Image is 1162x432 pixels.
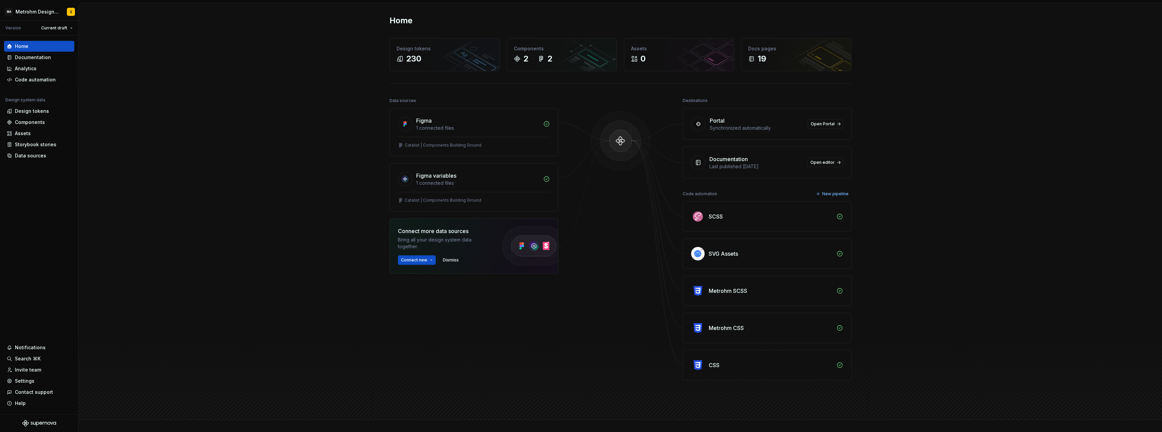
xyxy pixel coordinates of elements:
[406,53,421,64] div: 230
[405,143,481,148] div: Catalist | Components Building Ground
[709,250,738,258] div: SVG Assets
[709,212,723,221] div: SCSS
[523,53,528,64] div: 2
[4,63,74,74] a: Analytics
[811,121,835,127] span: Open Portal
[810,160,835,165] span: Open editor
[70,9,72,15] div: S
[416,125,539,131] div: 1 connected files
[401,257,427,263] span: Connect new
[624,38,734,71] a: Assets0
[15,141,56,148] div: Storybook stories
[389,15,412,26] h2: Home
[16,8,59,15] div: Metrohm Design System
[4,41,74,52] a: Home
[15,378,34,384] div: Settings
[4,74,74,85] a: Code automation
[405,198,481,203] div: Catalist | Components Building Ground
[4,52,74,63] a: Documentation
[683,96,708,105] div: Destinations
[4,376,74,386] a: Settings
[748,45,844,52] div: Docs pages
[4,387,74,398] button: Contact support
[22,420,56,427] svg: Supernova Logo
[514,45,610,52] div: Components
[15,355,41,362] div: Search ⌘K
[15,344,46,351] div: Notifications
[709,163,803,170] div: Last published [DATE]
[15,389,53,396] div: Contact support
[1,4,77,19] button: MAMetrohm Design SystemS
[5,25,21,31] div: Version
[808,119,843,129] a: Open Portal
[15,400,26,407] div: Help
[416,117,432,125] div: Figma
[4,398,74,409] button: Help
[4,128,74,139] a: Assets
[547,53,552,64] div: 2
[4,150,74,161] a: Data sources
[4,106,74,117] a: Design tokens
[443,257,459,263] span: Dismiss
[398,236,489,250] div: Bring all your design system data together.
[4,353,74,364] button: Search ⌘K
[758,53,766,64] div: 19
[709,361,719,369] div: CSS
[38,23,76,33] button: Current draft
[15,43,28,50] div: Home
[389,108,558,156] a: Figma1 connected filesCatalist | Components Building Ground
[807,158,843,167] a: Open editor
[683,189,717,199] div: Code automation
[15,108,49,115] div: Design tokens
[709,324,744,332] div: Metrohm CSS
[15,54,51,61] div: Documentation
[5,97,45,103] div: Design system data
[15,76,56,83] div: Code automation
[389,96,416,105] div: Data sources
[389,38,500,71] a: Design tokens230
[822,191,849,197] span: New pipeline
[15,366,41,373] div: Invite team
[814,189,852,199] button: New pipeline
[398,227,489,235] div: Connect more data sources
[4,139,74,150] a: Storybook stories
[640,53,646,64] div: 0
[397,45,493,52] div: Design tokens
[4,117,74,128] a: Components
[4,342,74,353] button: Notifications
[15,130,31,137] div: Assets
[507,38,617,71] a: Components22
[41,25,67,31] span: Current draft
[15,119,45,126] div: Components
[15,152,46,159] div: Data sources
[5,8,13,16] div: MA
[398,255,436,265] button: Connect new
[709,287,747,295] div: Metrohm SCSS
[416,172,456,180] div: Figma variables
[416,180,539,186] div: 1 connected files
[4,364,74,375] a: Invite team
[15,65,36,72] div: Analytics
[710,125,804,131] div: Synchronized automatically
[631,45,727,52] div: Assets
[389,163,558,211] a: Figma variables1 connected filesCatalist | Components Building Ground
[710,117,725,125] div: Portal
[440,255,462,265] button: Dismiss
[709,155,748,163] div: Documentation
[741,38,852,71] a: Docs pages19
